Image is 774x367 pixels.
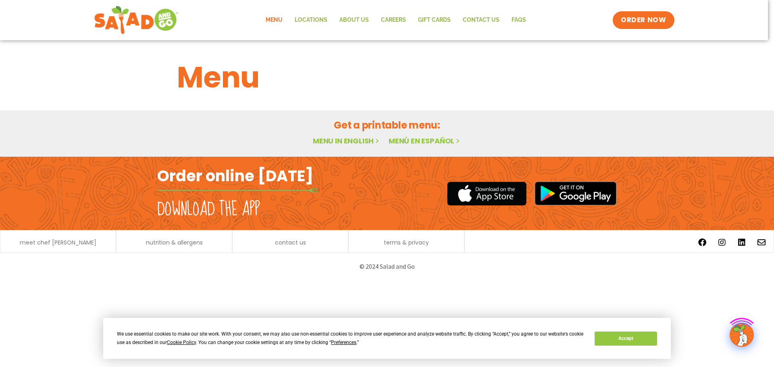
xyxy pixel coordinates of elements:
button: Accept [595,332,657,346]
a: Menu in English [313,136,381,146]
a: Contact Us [457,11,506,29]
a: Careers [375,11,412,29]
img: appstore [447,180,526,207]
img: google_play [535,181,617,205]
img: fork [157,188,318,193]
h2: Order online [DATE] [157,166,313,186]
a: nutrition & allergens [146,240,203,245]
span: ORDER NOW [621,15,666,25]
span: Cookie Policy [167,340,196,345]
a: ORDER NOW [613,11,674,29]
p: © 2024 Salad and Go [161,261,613,272]
h1: Menu [177,56,597,99]
h2: Download the app [157,198,260,221]
h2: Get a printable menu: [177,118,597,132]
a: Menu [260,11,289,29]
img: new-SAG-logo-768×292 [94,4,179,36]
a: contact us [275,240,306,245]
a: FAQs [506,11,532,29]
nav: Menu [260,11,532,29]
a: terms & privacy [384,240,429,245]
div: We use essential cookies to make our site work. With your consent, we may also use non-essential ... [117,330,585,347]
a: meet chef [PERSON_NAME] [20,240,96,245]
div: Cookie Consent Prompt [103,318,671,359]
a: About Us [333,11,375,29]
span: Preferences [331,340,356,345]
a: GIFT CARDS [412,11,457,29]
a: Locations [289,11,333,29]
a: Menú en español [389,136,461,146]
